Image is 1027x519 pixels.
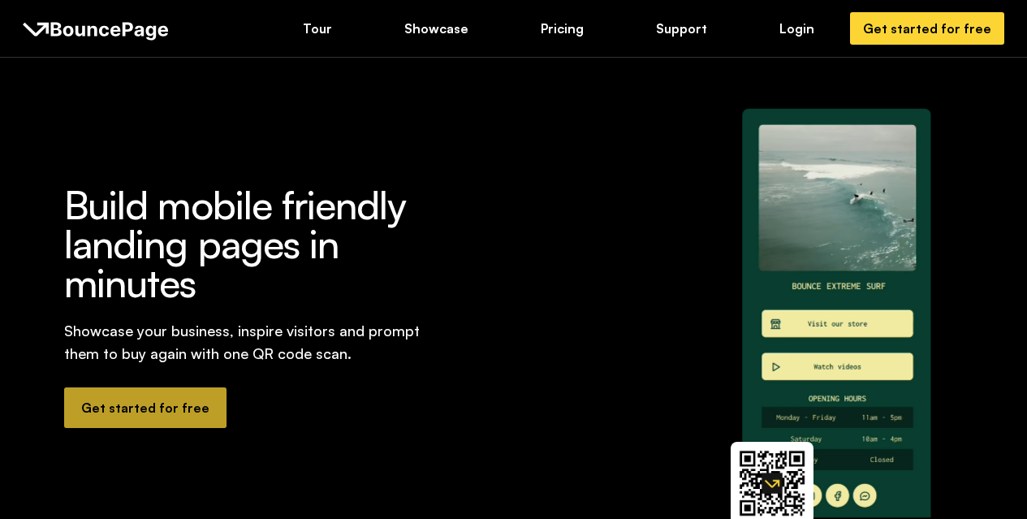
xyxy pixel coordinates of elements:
[656,19,707,37] div: Support
[850,12,1004,45] a: Get started for free
[779,19,814,37] div: Login
[64,185,449,302] h1: Build mobile friendly landing pages in minutes
[81,399,209,417] div: Get started for free
[645,14,718,43] a: Support
[291,14,343,43] a: Tour
[768,14,826,43] a: Login
[541,19,584,37] div: Pricing
[863,19,991,37] div: Get started for free
[529,14,595,43] a: Pricing
[303,19,332,37] div: Tour
[393,14,480,43] a: Showcase
[64,387,227,428] a: Get started for free
[64,319,449,365] div: Showcase your business, inspire visitors and prompt them to buy again with one QR code scan.
[404,19,468,37] div: Showcase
